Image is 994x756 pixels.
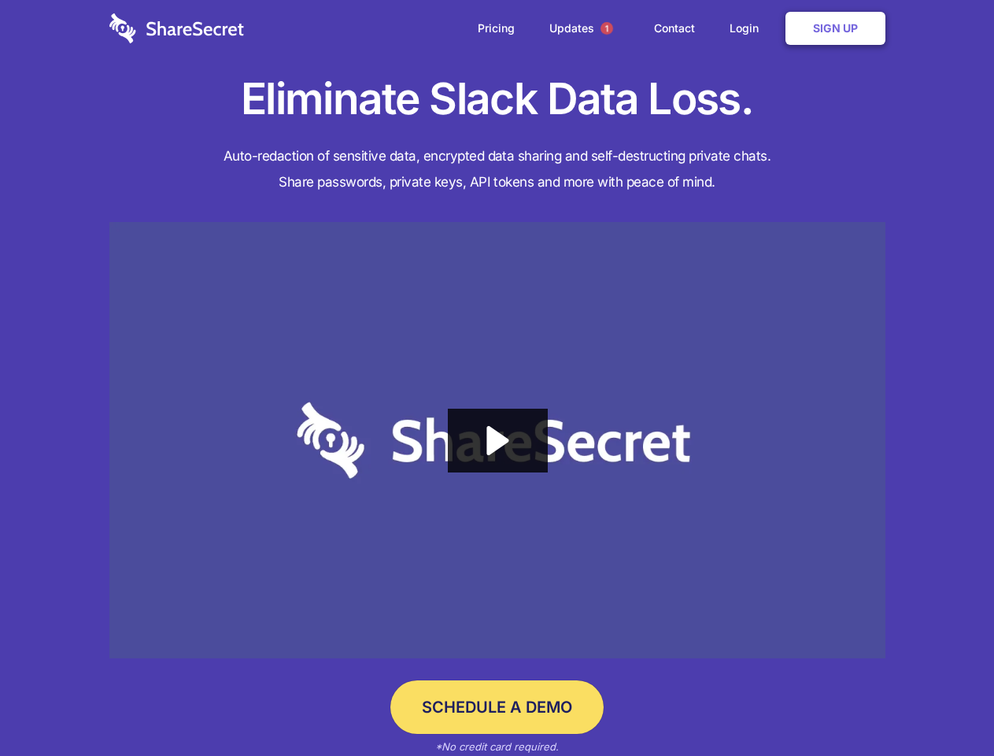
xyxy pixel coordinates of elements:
[915,677,975,737] iframe: Drift Widget Chat Controller
[109,13,244,43] img: logo-wordmark-white-trans-d4663122ce5f474addd5e946df7df03e33cb6a1c49d2221995e7729f52c070b2.svg
[390,680,604,734] a: Schedule a Demo
[714,4,782,53] a: Login
[785,12,885,45] a: Sign Up
[600,22,613,35] span: 1
[109,222,885,659] a: Wistia video thumbnail
[435,740,559,753] em: *No credit card required.
[109,71,885,128] h1: Eliminate Slack Data Loss.
[638,4,711,53] a: Contact
[462,4,530,53] a: Pricing
[109,143,885,195] h4: Auto-redaction of sensitive data, encrypted data sharing and self-destructing private chats. Shar...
